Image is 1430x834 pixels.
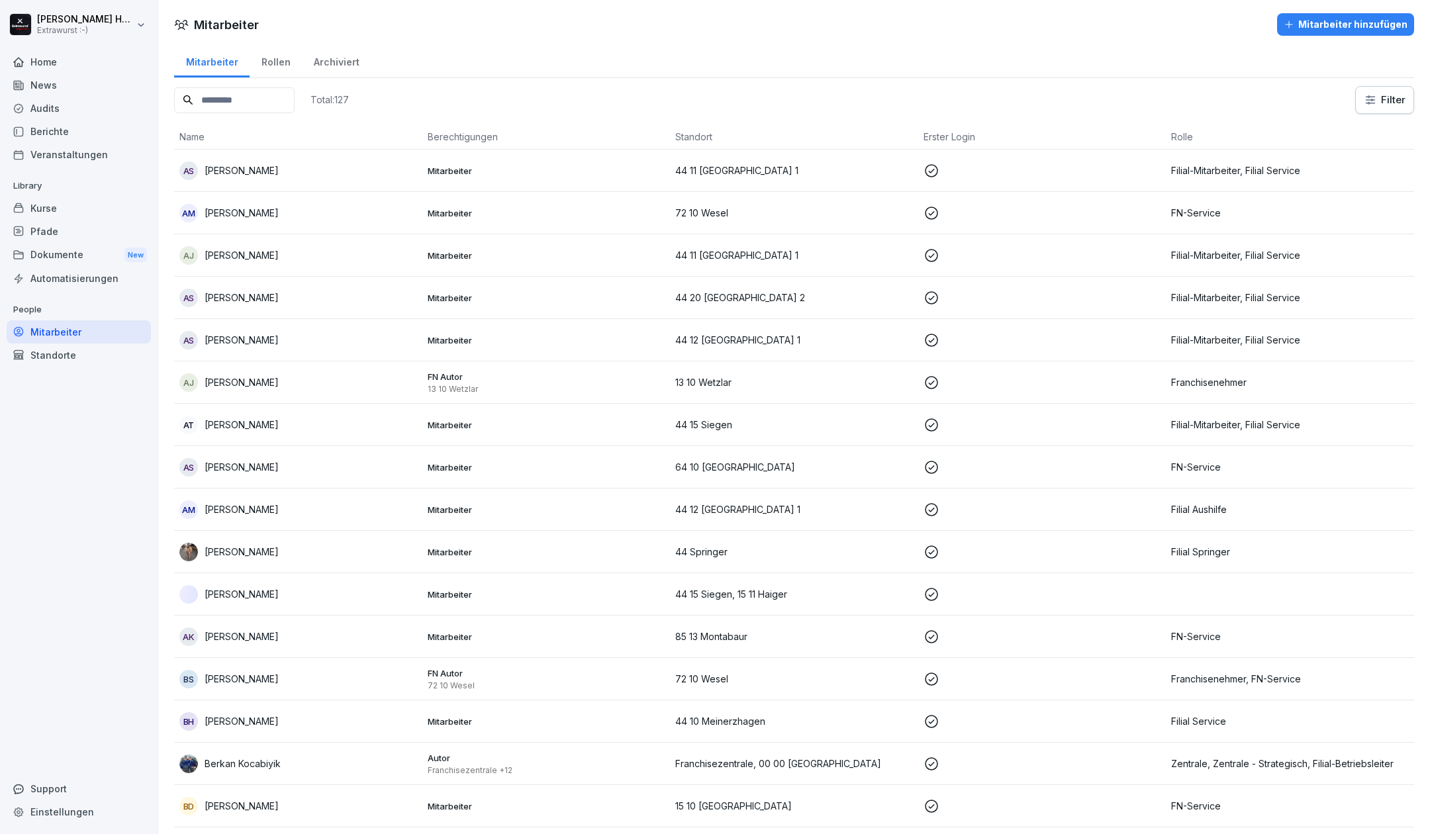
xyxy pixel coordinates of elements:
p: FN Autor [428,371,665,383]
button: Filter [1356,87,1413,113]
p: 44 Springer [675,545,913,559]
div: Mitarbeiter hinzufügen [1284,17,1407,32]
p: Mitarbeiter [428,250,665,261]
h1: Mitarbeiter [194,16,259,34]
p: [PERSON_NAME] [205,714,279,728]
p: [PERSON_NAME] [205,799,279,813]
p: Mitarbeiter [428,588,665,600]
button: Mitarbeiter hinzufügen [1277,13,1414,36]
p: 44 11 [GEOGRAPHIC_DATA] 1 [675,248,913,262]
p: [PERSON_NAME] [205,206,279,220]
p: 64 10 [GEOGRAPHIC_DATA] [675,460,913,474]
p: Mitarbeiter [428,716,665,727]
p: Filial-Mitarbeiter, Filial Service [1171,163,1409,177]
p: Autor [428,752,665,764]
a: Mitarbeiter [7,320,151,344]
a: Kurse [7,197,151,220]
div: Veranstaltungen [7,143,151,166]
p: FN-Service [1171,460,1409,474]
th: Name [174,124,422,150]
p: 13 10 Wetzlar [428,384,665,394]
a: Pfade [7,220,151,243]
div: AM [179,500,198,519]
div: AS [179,331,198,349]
div: AS [179,458,198,477]
a: Archiviert [302,44,371,77]
p: [PERSON_NAME] [205,672,279,686]
div: New [124,248,147,263]
div: Support [7,777,151,800]
th: Erster Login [918,124,1167,150]
p: 44 12 [GEOGRAPHIC_DATA] 1 [675,502,913,516]
p: People [7,299,151,320]
p: 44 20 [GEOGRAPHIC_DATA] 2 [675,291,913,304]
th: Berechtigungen [422,124,671,150]
p: 85 13 Montabaur [675,629,913,643]
img: nhchg2up3n0usiuq77420vnd.png [179,755,198,773]
p: Mitarbeiter [428,292,665,304]
a: News [7,73,151,97]
p: Mitarbeiter [428,504,665,516]
p: Mitarbeiter [428,800,665,812]
p: Filial-Mitarbeiter, Filial Service [1171,248,1409,262]
p: Extrawurst :-) [37,26,134,35]
p: 13 10 Wetzlar [675,375,913,389]
div: AJ [179,246,198,265]
p: [PERSON_NAME] [205,418,279,432]
a: Einstellungen [7,800,151,823]
p: Franchisezentrale +12 [428,765,665,776]
p: [PERSON_NAME] [205,375,279,389]
p: Library [7,175,151,197]
a: Berichte [7,120,151,143]
p: 72 10 Wesel [675,672,913,686]
p: Filial Springer [1171,545,1409,559]
p: Franchisezentrale, 00 00 [GEOGRAPHIC_DATA] [675,757,913,770]
img: q00apjmycbx5hygici7p72r2.png [179,543,198,561]
p: Mitarbeiter [428,165,665,177]
p: Filial-Mitarbeiter, Filial Service [1171,291,1409,304]
p: FN Autor [428,667,665,679]
p: Filial Aushilfe [1171,502,1409,516]
p: 44 12 [GEOGRAPHIC_DATA] 1 [675,333,913,347]
a: Rollen [250,44,302,77]
a: Mitarbeiter [174,44,250,77]
p: [PERSON_NAME] [205,333,279,347]
p: 15 10 [GEOGRAPHIC_DATA] [675,799,913,813]
div: AT [179,416,198,434]
p: Zentrale, Zentrale - Strategisch, Filial-Betriebsleiter [1171,757,1409,770]
a: Standorte [7,344,151,367]
p: [PERSON_NAME] [205,502,279,516]
img: tauaup13r0gko1ibzw0qnvkq.png [179,585,198,604]
p: Mitarbeiter [428,461,665,473]
div: AK [179,627,198,646]
p: Franchisenehmer [1171,375,1409,389]
a: Automatisierungen [7,267,151,290]
p: FN-Service [1171,799,1409,813]
div: AS [179,162,198,180]
div: Audits [7,97,151,120]
p: FN-Service [1171,629,1409,643]
div: AM [179,204,198,222]
a: Home [7,50,151,73]
p: [PERSON_NAME] [205,248,279,262]
p: 72 10 Wesel [675,206,913,220]
a: DokumenteNew [7,243,151,267]
p: 72 10 Wesel [428,680,665,691]
p: 44 15 Siegen [675,418,913,432]
p: [PERSON_NAME] Hagebaum [37,14,134,25]
p: [PERSON_NAME] [205,163,279,177]
th: Standort [670,124,918,150]
p: Total: 127 [310,93,349,106]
